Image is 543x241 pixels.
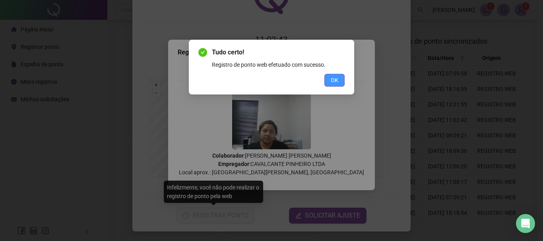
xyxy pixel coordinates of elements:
div: Open Intercom Messenger [516,214,535,233]
span: Tudo certo! [212,48,345,57]
span: check-circle [198,48,207,57]
button: OK [324,74,345,87]
div: Registro de ponto web efetuado com sucesso. [212,60,345,69]
span: OK [331,76,338,85]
